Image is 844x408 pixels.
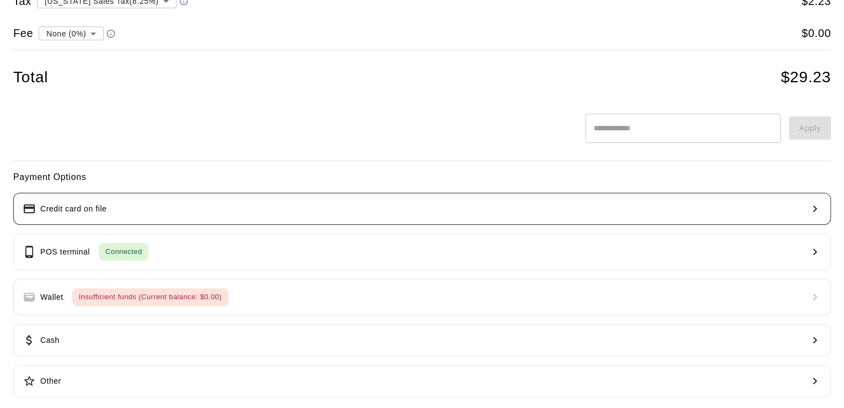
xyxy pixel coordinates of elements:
h5: Fee [13,26,33,41]
h4: $ 29.23 [781,68,831,87]
p: Other [40,375,61,387]
h4: Total [13,68,48,87]
button: POS terminalConnected [13,234,831,270]
h6: Payment Options [13,170,831,184]
h5: $ 0.00 [802,26,831,41]
p: Credit card on file [40,203,106,215]
p: POS terminal [40,246,90,258]
p: Cash [40,335,60,346]
button: Other [13,365,831,397]
button: Cash [13,324,831,356]
button: Credit card on file [13,193,831,225]
div: None (0%) [39,23,104,44]
span: Connected [99,246,148,258]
